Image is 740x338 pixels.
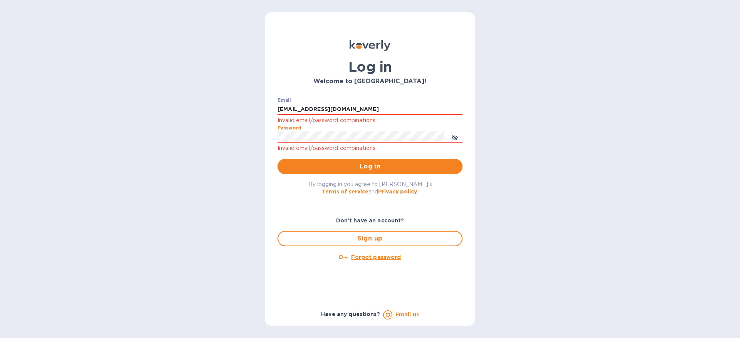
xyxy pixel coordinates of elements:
h3: Welcome to [GEOGRAPHIC_DATA]! [277,78,462,85]
b: Have any questions? [321,311,380,317]
button: Log in [277,159,462,174]
span: Sign up [284,234,456,243]
button: Sign up [277,231,462,246]
b: Don't have an account? [336,217,404,224]
span: Log in [284,162,456,171]
span: By logging in you agree to [PERSON_NAME]'s and . [308,181,432,195]
h1: Log in [277,59,462,75]
u: Forgot password [351,254,401,260]
a: Terms of service [322,188,368,195]
p: Invalid email/password combinations. [277,144,462,153]
input: Enter email address [277,104,462,115]
label: Email [277,98,291,103]
label: Password [277,126,301,130]
a: Email us [395,311,419,318]
img: Koverly [350,40,390,51]
button: toggle password visibility [447,129,462,145]
a: Privacy policy [378,188,417,195]
p: Invalid email/password combinations. [277,116,462,125]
